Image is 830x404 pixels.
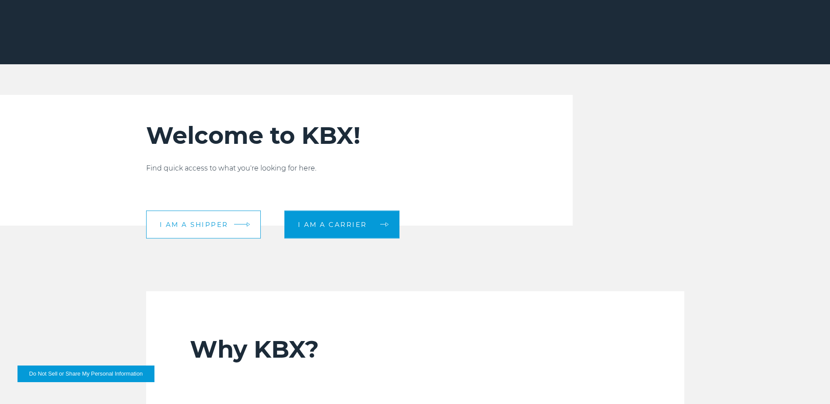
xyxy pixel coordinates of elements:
a: I am a carrier arrow arrow [284,210,399,238]
h2: Why KBX? [190,335,641,364]
button: Do Not Sell or Share My Personal Information [18,366,154,382]
a: I am a shipper arrow arrow [146,210,261,238]
img: arrow [246,222,250,227]
span: I am a shipper [160,221,228,228]
span: I am a carrier [298,221,367,228]
h2: Welcome to KBX! [146,121,520,150]
p: Find quick access to what you're looking for here. [146,163,520,174]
